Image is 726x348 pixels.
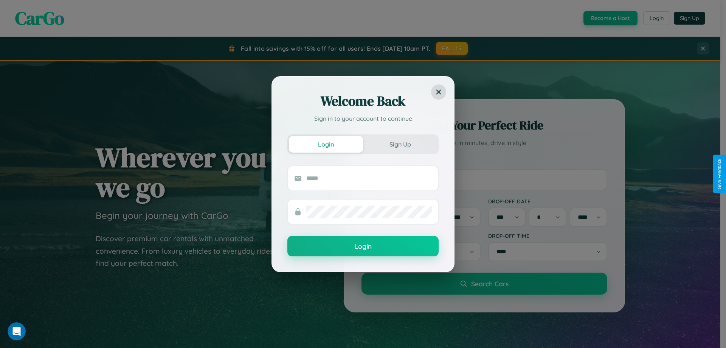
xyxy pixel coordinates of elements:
[287,92,439,110] h2: Welcome Back
[287,236,439,256] button: Login
[717,159,722,189] div: Give Feedback
[287,114,439,123] p: Sign in to your account to continue
[363,136,437,153] button: Sign Up
[289,136,363,153] button: Login
[8,322,26,340] iframe: Intercom live chat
